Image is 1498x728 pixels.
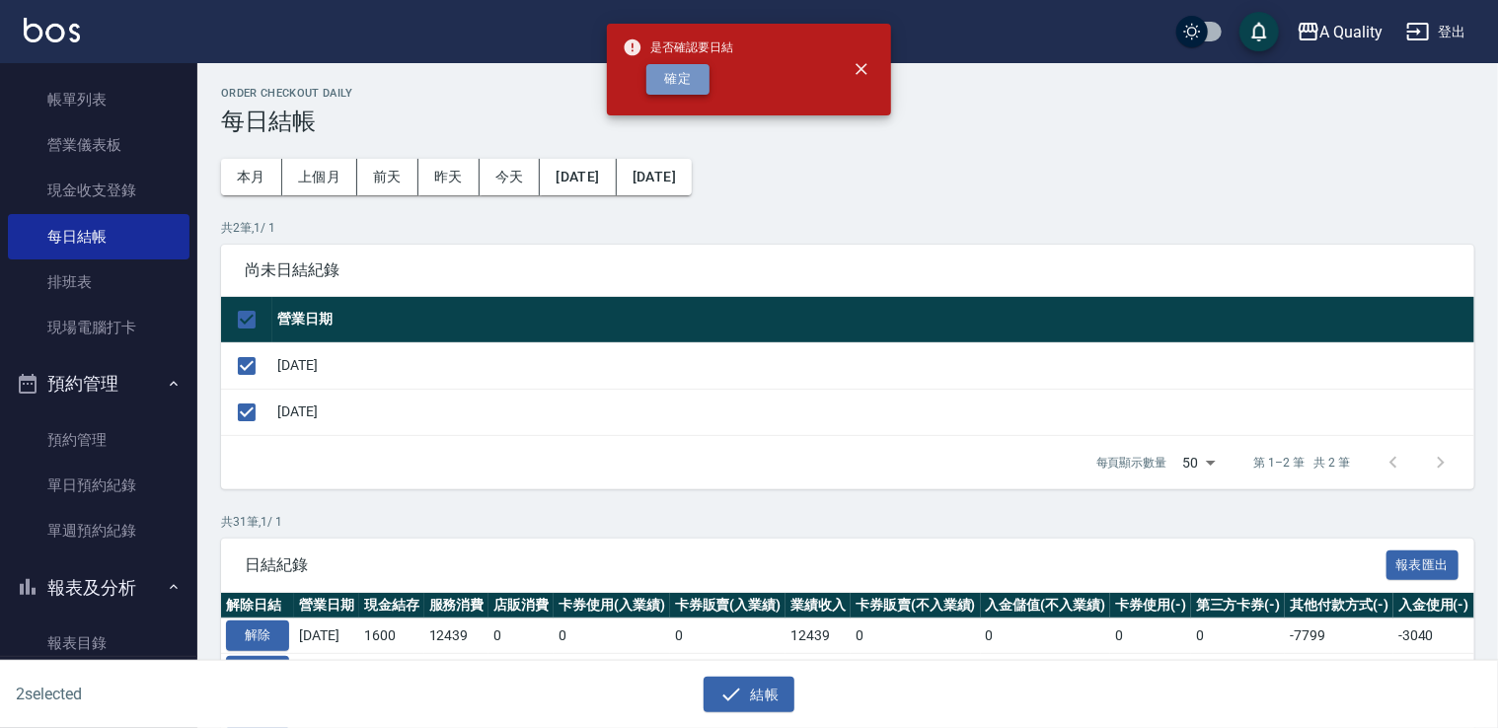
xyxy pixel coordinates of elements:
[786,593,851,619] th: 業績收入
[851,619,981,654] td: 0
[786,654,851,690] td: 19819
[1285,654,1393,690] td: -2500
[670,654,786,690] td: 0
[221,159,282,195] button: 本月
[1254,454,1350,472] p: 第 1–2 筆 共 2 筆
[670,593,786,619] th: 卡券販賣(入業績)
[540,159,616,195] button: [DATE]
[221,87,1474,100] h2: Order checkout daily
[851,654,981,690] td: 0
[221,593,294,619] th: 解除日結
[1393,654,1474,690] td: 0
[294,593,359,619] th: 營業日期
[786,619,851,654] td: 12439
[221,108,1474,135] h3: 每日結帳
[1110,654,1191,690] td: 0
[1386,554,1460,573] a: 報表匯出
[704,677,795,713] button: 結帳
[245,555,1386,575] span: 日結紀錄
[8,214,189,259] a: 每日結帳
[294,619,359,654] td: [DATE]
[1398,14,1474,50] button: 登出
[357,159,418,195] button: 前天
[221,513,1474,531] p: 共 31 筆, 1 / 1
[554,654,670,690] td: 0
[1393,593,1474,619] th: 入金使用(-)
[617,159,692,195] button: [DATE]
[8,562,189,614] button: 報表及分析
[851,593,981,619] th: 卡券販賣(不入業績)
[1386,550,1460,581] button: 報表匯出
[424,654,489,690] td: 19819
[1289,12,1391,52] button: A Quality
[1110,619,1191,654] td: 0
[554,593,670,619] th: 卡券使用(入業績)
[272,342,1474,389] td: [DATE]
[480,159,541,195] button: 今天
[272,297,1474,343] th: 營業日期
[8,77,189,122] a: 帳單列表
[488,593,554,619] th: 店販消費
[424,619,489,654] td: 12439
[1285,619,1393,654] td: -7799
[221,219,1474,237] p: 共 2 筆, 1 / 1
[488,654,554,690] td: 0
[16,682,371,706] h6: 2 selected
[1320,20,1384,44] div: A Quality
[8,168,189,213] a: 現金收支登錄
[8,508,189,553] a: 單週預約紀錄
[226,620,289,651] button: 解除
[1175,436,1223,489] div: 50
[8,305,189,350] a: 現場電腦打卡
[359,593,424,619] th: 現金結存
[1110,593,1191,619] th: 卡券使用(-)
[359,654,424,690] td: 14319
[670,619,786,654] td: 0
[554,619,670,654] td: 0
[981,619,1111,654] td: 0
[1096,454,1167,472] p: 每頁顯示數量
[359,619,424,654] td: 1600
[418,159,480,195] button: 昨天
[8,259,189,305] a: 排班表
[1239,12,1279,51] button: save
[623,37,733,57] span: 是否確認要日結
[245,260,1451,280] span: 尚未日結紀錄
[424,593,489,619] th: 服務消費
[8,122,189,168] a: 營業儀表板
[646,64,710,95] button: 確定
[1285,593,1393,619] th: 其他付款方式(-)
[272,389,1474,435] td: [DATE]
[8,463,189,508] a: 單日預約紀錄
[282,159,357,195] button: 上個月
[488,619,554,654] td: 0
[1393,619,1474,654] td: -3040
[981,593,1111,619] th: 入金儲值(不入業績)
[840,47,883,91] button: close
[8,620,189,666] a: 報表目錄
[8,417,189,463] a: 預約管理
[1191,619,1286,654] td: 0
[8,358,189,409] button: 預約管理
[981,654,1111,690] td: 0
[226,656,289,687] button: 解除
[294,654,359,690] td: [DATE]
[1191,593,1286,619] th: 第三方卡券(-)
[24,18,80,42] img: Logo
[1191,654,1286,690] td: 0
